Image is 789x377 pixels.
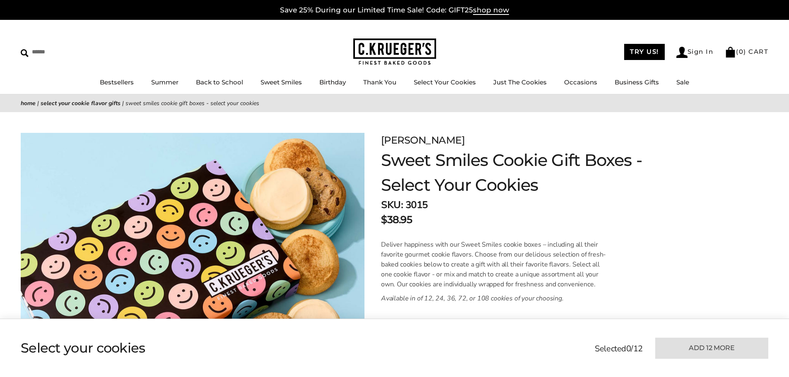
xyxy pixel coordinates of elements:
[381,198,403,211] strong: SKU:
[125,99,259,107] span: Sweet Smiles Cookie Gift Boxes - Select Your Cookies
[381,212,412,227] p: $38.95
[151,78,179,86] a: Summer
[493,78,547,86] a: Just The Cookies
[725,47,736,58] img: Bag
[381,133,647,148] p: [PERSON_NAME]
[676,47,688,58] img: Account
[564,78,597,86] a: Occasions
[261,78,302,86] a: Sweet Smiles
[122,99,124,107] span: |
[319,78,346,86] a: Birthday
[595,343,643,355] p: Selected /
[624,44,665,60] a: TRY US!
[41,99,121,107] a: Select Your Cookie Flavor Gifts
[405,198,428,211] span: 3015
[633,343,643,354] span: 12
[381,148,647,197] h1: Sweet Smiles Cookie Gift Boxes - Select Your Cookies
[414,78,476,86] a: Select Your Cookies
[280,6,509,15] a: Save 25% During our Limited Time Sale! Code: GIFT25shop now
[21,46,119,58] input: Search
[676,78,689,86] a: Sale
[615,78,659,86] a: Business Gifts
[725,48,768,55] a: (0) CART
[473,6,509,15] span: shop now
[21,99,36,107] a: Home
[739,48,744,55] span: 0
[655,338,768,359] button: Add 12 more
[21,98,768,108] nav: breadcrumbs
[353,38,436,65] img: C.KRUEGER'S
[363,78,396,86] a: Thank You
[676,47,714,58] a: Sign In
[626,343,631,354] span: 0
[37,99,39,107] span: |
[21,49,29,57] img: Search
[381,294,564,303] em: Available in of 12, 24, 36, 72, or 108 cookies of your choosing.
[381,240,608,289] p: Deliver happiness with our Sweet Smiles cookie boxes – including all their favorite gourmet cooki...
[196,78,243,86] a: Back to School
[100,78,134,86] a: Bestsellers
